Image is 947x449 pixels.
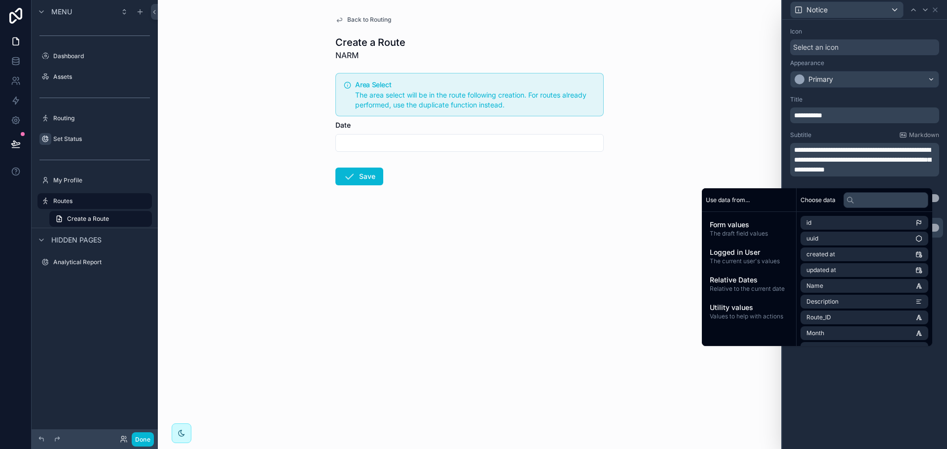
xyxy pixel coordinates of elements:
button: Primary [790,71,939,88]
span: Menu [51,7,72,17]
a: Back to Routing [335,16,391,24]
div: scrollable content [702,212,796,328]
span: Values to help with actions [710,312,788,320]
label: Routes [53,197,146,205]
button: Done [132,432,154,447]
label: Subtitle [790,131,811,139]
span: Choose data [801,196,836,204]
span: Logged in User [710,247,788,257]
span: The draft field values [710,230,788,238]
span: Form values [710,220,788,230]
span: The current user's values [710,257,788,265]
label: Dashboard [53,52,150,60]
span: Notice [806,5,828,15]
span: Select an icon [793,42,838,52]
div: scrollable content [790,143,939,176]
span: Hidden pages [51,235,102,245]
h1: Create a Route [335,35,405,49]
a: Dashboard [37,48,152,64]
label: Icon [790,28,802,35]
span: NARM [335,49,405,61]
div: scrollable content [790,107,939,123]
a: My Profile [37,173,152,188]
div: Primary [808,74,833,84]
span: Relative Dates [710,275,788,285]
span: Create a Route [67,215,109,223]
a: Set Status [37,131,152,147]
label: Assets [53,73,150,81]
a: Assets [37,69,152,85]
h5: Area Select [355,81,595,88]
span: Markdown [909,131,939,139]
a: Routing [37,110,152,126]
span: Use data from... [706,196,750,204]
label: Routing [53,114,150,122]
label: Appearance [790,59,824,67]
a: Analytical Report [37,254,152,270]
label: Title [790,96,802,104]
label: My Profile [53,176,150,184]
span: Relative to the current date [710,285,788,293]
button: Notice [790,1,904,18]
label: Analytical Report [53,258,150,266]
label: Set Status [53,135,150,143]
span: Date [335,121,351,129]
span: The area select will be in the route following creation. For routes already performed, use the du... [355,91,586,109]
span: Utility values [710,303,788,312]
a: Markdown [899,131,939,139]
div: The area select will be in the route following creation. For routes already performed, use the du... [355,90,595,110]
a: Create a Route [49,211,152,227]
a: Routes [37,193,152,209]
button: Save [335,168,383,185]
span: Back to Routing [347,16,391,24]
